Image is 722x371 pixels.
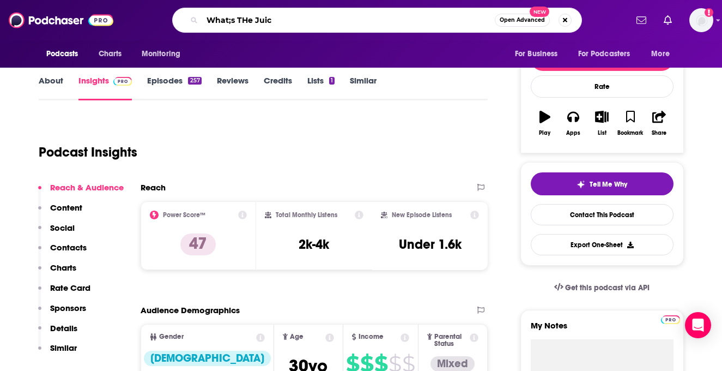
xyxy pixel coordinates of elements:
span: For Podcasters [578,46,630,62]
svg: Add a profile image [705,8,713,17]
button: open menu [571,44,646,64]
span: Charts [99,46,122,62]
a: Reviews [217,75,248,100]
h2: Reach [141,182,166,193]
div: Apps [566,130,580,136]
h2: New Episode Listens [392,211,452,219]
p: Contacts [50,242,87,253]
p: Sponsors [50,303,86,313]
button: Content [38,202,82,223]
span: Age [290,333,304,340]
button: open menu [644,44,683,64]
button: Play [531,104,559,143]
a: Lists1 [307,75,335,100]
button: Open AdvancedNew [495,14,550,27]
h2: Power Score™ [163,211,205,219]
h3: 2k-4k [299,236,329,253]
h3: Under 1.6k [399,236,462,253]
img: Podchaser Pro [113,77,132,86]
a: Show notifications dropdown [659,11,676,29]
a: Similar [350,75,377,100]
span: For Business [515,46,558,62]
div: 1 [329,77,335,85]
span: Parental Status [434,333,468,348]
a: Show notifications dropdown [632,11,651,29]
button: Bookmark [616,104,645,143]
a: InsightsPodchaser Pro [78,75,132,100]
span: More [651,46,670,62]
button: Show profile menu [689,8,713,32]
div: Search podcasts, credits, & more... [172,8,582,33]
img: tell me why sparkle [577,180,585,189]
h1: Podcast Insights [39,144,137,160]
h2: Total Monthly Listens [276,211,337,219]
a: About [39,75,63,100]
button: Details [38,323,77,343]
input: Search podcasts, credits, & more... [202,11,495,29]
div: Bookmark [617,130,643,136]
a: Credits [264,75,292,100]
div: List [598,130,606,136]
p: Content [50,202,82,213]
button: Charts [38,262,76,283]
p: 47 [180,234,216,255]
button: Social [38,223,75,243]
p: Similar [50,343,77,353]
p: Charts [50,262,76,273]
p: Reach & Audience [50,182,124,193]
button: Sponsors [38,303,86,323]
a: Pro website [661,314,680,324]
span: Tell Me Why [590,180,627,189]
button: List [587,104,616,143]
button: Similar [38,343,77,363]
p: Rate Card [50,283,90,293]
a: Episodes257 [147,75,201,100]
span: New [530,7,549,17]
span: Income [359,333,384,340]
div: Rate [531,75,674,98]
button: Export One-Sheet [531,234,674,255]
span: Podcasts [46,46,78,62]
button: Share [645,104,673,143]
a: Get this podcast via API [545,274,659,301]
span: Logged in as sarahhallprinc [689,8,713,32]
button: Apps [559,104,587,143]
span: Open Advanced [500,17,545,23]
button: tell me why sparkleTell Me Why [531,172,674,195]
span: Get this podcast via API [565,283,650,292]
img: Podchaser Pro [661,315,680,324]
div: Open Intercom Messenger [685,312,711,338]
button: open menu [134,44,195,64]
h2: Audience Demographics [141,305,240,315]
a: Charts [92,44,129,64]
button: open menu [507,44,572,64]
img: Podchaser - Follow, Share and Rate Podcasts [9,10,113,31]
div: [DEMOGRAPHIC_DATA] [144,351,271,366]
span: Monitoring [142,46,180,62]
div: Play [539,130,550,136]
p: Social [50,223,75,233]
div: Share [652,130,666,136]
p: Details [50,323,77,333]
img: User Profile [689,8,713,32]
label: My Notes [531,320,674,339]
button: open menu [39,44,93,64]
span: Gender [159,333,184,340]
button: Contacts [38,242,87,262]
div: 257 [188,77,201,85]
button: Reach & Audience [38,182,124,202]
a: Contact This Podcast [531,204,674,225]
button: Rate Card [38,283,90,303]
